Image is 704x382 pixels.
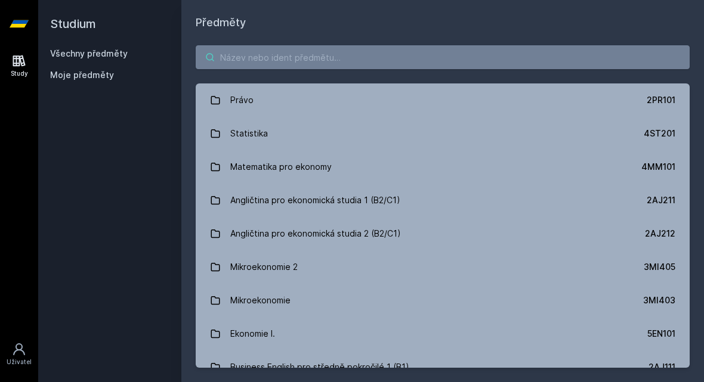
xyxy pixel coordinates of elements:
div: Uživatel [7,358,32,367]
a: Study [2,48,36,84]
div: 2AJ111 [649,361,675,373]
div: 4MM101 [641,161,675,173]
a: Angličtina pro ekonomická studia 2 (B2/C1) 2AJ212 [196,217,690,250]
div: 4ST201 [644,128,675,139]
div: Ekonomie I. [230,322,275,346]
a: Mikroekonomie 2 3MI405 [196,250,690,284]
div: 3MI405 [644,261,675,273]
a: Uživatel [2,336,36,372]
div: Mikroekonomie [230,288,291,312]
div: Study [11,69,28,78]
div: 2PR101 [647,94,675,106]
div: Business English pro středně pokročilé 1 (B1) [230,355,409,379]
div: 3MI403 [643,294,675,306]
div: 2AJ211 [647,194,675,206]
a: Všechny předměty [50,48,128,58]
div: 5EN101 [647,328,675,340]
div: Matematika pro ekonomy [230,155,332,179]
span: Moje předměty [50,69,114,81]
a: Statistika 4ST201 [196,117,690,150]
input: Název nebo ident předmětu… [196,45,690,69]
a: Angličtina pro ekonomická studia 1 (B2/C1) 2AJ211 [196,184,690,217]
a: Mikroekonomie 3MI403 [196,284,690,317]
div: Angličtina pro ekonomická studia 2 (B2/C1) [230,222,401,246]
div: Mikroekonomie 2 [230,255,298,279]
a: Právo 2PR101 [196,83,690,117]
h1: Předměty [196,14,690,31]
a: Matematika pro ekonomy 4MM101 [196,150,690,184]
div: 2AJ212 [645,228,675,240]
div: Právo [230,88,254,112]
div: Angličtina pro ekonomická studia 1 (B2/C1) [230,188,400,212]
div: Statistika [230,122,268,145]
a: Ekonomie I. 5EN101 [196,317,690,350]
